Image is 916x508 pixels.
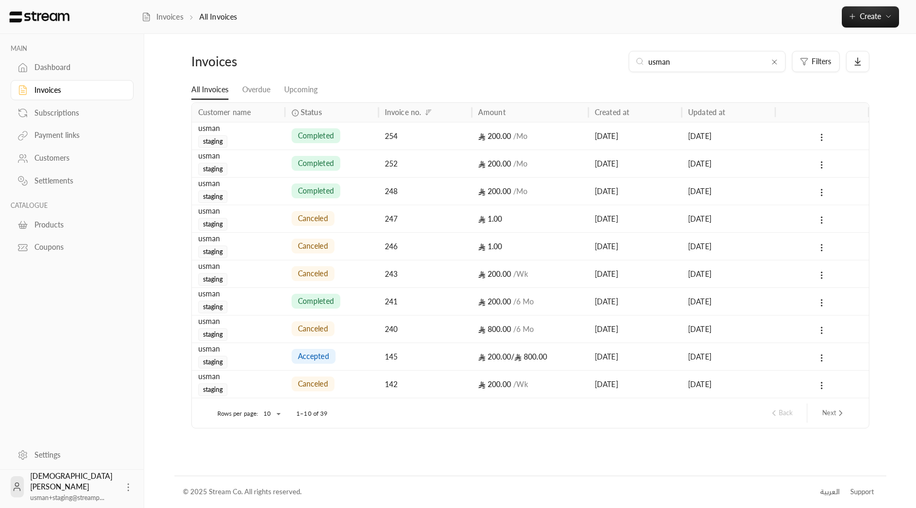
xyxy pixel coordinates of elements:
[198,218,228,231] span: staging
[34,176,120,186] div: Settlements
[11,102,134,123] a: Subscriptions
[11,148,134,169] a: Customers
[198,343,279,355] div: usman
[595,108,629,117] div: Created at
[198,122,279,134] div: usman
[688,371,769,398] div: [DATE]
[595,205,675,232] div: [DATE]
[385,288,465,315] div: 241
[688,316,769,343] div: [DATE]
[142,12,183,22] a: Invoices
[478,352,514,361] span: 200.00 /
[298,323,328,334] span: canceled
[11,171,134,191] a: Settlements
[688,233,769,260] div: [DATE]
[11,202,134,210] p: CATALOGUE
[820,487,840,497] div: العربية
[198,260,279,272] div: usman
[478,108,506,117] div: Amount
[11,57,134,78] a: Dashboard
[513,159,527,168] span: / Mo
[284,81,318,99] a: Upcoming
[198,273,228,286] span: staging
[198,288,279,300] div: usman
[812,58,831,65] span: Filters
[198,328,228,341] span: staging
[478,150,582,177] div: 200.00
[478,122,582,150] div: 200.00
[513,132,527,141] span: / Mo
[191,81,228,100] a: All Invoices
[595,150,675,177] div: [DATE]
[792,51,840,72] button: Filters
[595,316,675,343] div: [DATE]
[11,237,134,258] a: Coupons
[191,53,353,70] div: Invoices
[30,494,104,502] span: usman+staging@streamp...
[595,178,675,205] div: [DATE]
[298,241,328,251] span: canceled
[198,178,279,189] div: usman
[11,444,134,465] a: Settings
[385,233,465,260] div: 246
[688,288,769,315] div: [DATE]
[385,150,465,177] div: 252
[688,108,725,117] div: Updated at
[142,12,237,22] nav: breadcrumb
[478,288,582,315] div: 200.00
[183,487,302,497] div: © 2025 Stream Co. All rights reserved.
[198,163,228,176] span: staging
[385,343,465,370] div: 145
[198,301,228,313] span: staging
[422,106,435,119] button: Sort
[513,325,534,334] span: / 6 Mo
[298,186,334,196] span: completed
[198,233,279,244] div: usman
[11,125,134,146] a: Payment links
[478,371,582,398] div: 200.00
[199,12,237,22] p: All Invoices
[242,81,270,99] a: Overdue
[217,409,259,418] p: Rows per page:
[513,187,527,196] span: / Mo
[478,343,582,370] div: 800.00
[385,260,465,287] div: 243
[688,343,769,370] div: [DATE]
[595,343,675,370] div: [DATE]
[198,205,279,217] div: usman
[198,135,228,148] span: staging
[296,409,328,418] p: 1–10 of 39
[11,80,134,101] a: Invoices
[385,371,465,398] div: 142
[34,242,120,252] div: Coupons
[595,288,675,315] div: [DATE]
[298,213,328,224] span: canceled
[478,178,582,205] div: 200.00
[198,190,228,203] span: staging
[198,316,279,327] div: usman
[842,6,899,28] button: Create
[860,12,881,21] span: Create
[385,108,421,117] div: Invoice no.
[648,56,766,67] input: Search by name or phone
[11,214,134,235] a: Products
[8,11,71,23] img: Logo
[385,122,465,150] div: 254
[478,233,582,260] div: 1.00
[847,483,877,502] a: Support
[198,150,279,162] div: usman
[34,220,120,230] div: Products
[298,379,328,389] span: canceled
[818,404,850,422] button: next page
[298,130,334,141] span: completed
[198,246,228,258] span: staging
[478,205,582,232] div: 1.00
[385,316,465,343] div: 240
[34,85,120,95] div: Invoices
[301,107,322,118] span: Status
[198,383,228,396] span: staging
[34,153,120,163] div: Customers
[688,150,769,177] div: [DATE]
[30,471,117,503] div: [DEMOGRAPHIC_DATA][PERSON_NAME]
[258,407,284,421] div: 10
